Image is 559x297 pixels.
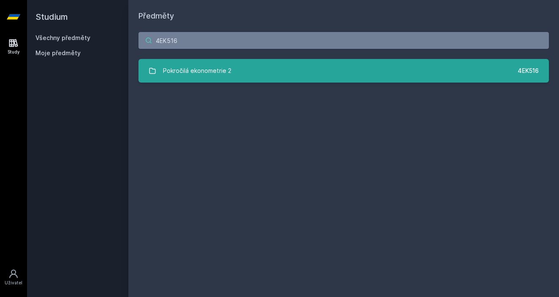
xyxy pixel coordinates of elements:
[2,34,25,59] a: Study
[5,280,22,286] div: Uživatel
[138,32,549,49] input: Název nebo ident předmětu…
[8,49,20,55] div: Study
[35,34,90,41] a: Všechny předměty
[163,62,231,79] div: Pokročilá ekonometrie 2
[35,49,81,57] span: Moje předměty
[138,10,549,22] h1: Předměty
[518,67,539,75] div: 4EK516
[138,59,549,83] a: Pokročilá ekonometrie 2 4EK516
[2,265,25,290] a: Uživatel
